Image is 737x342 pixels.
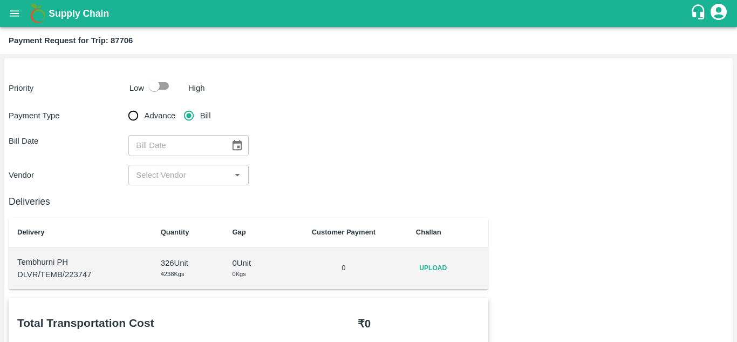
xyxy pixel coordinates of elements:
[9,135,128,147] p: Bill Date
[161,257,215,269] p: 326 Unit
[161,228,189,236] b: Quantity
[17,317,154,329] b: Total Transportation Cost
[161,271,185,277] span: 4238 Kgs
[9,110,128,122] p: Payment Type
[49,8,109,19] b: Supply Chain
[17,269,144,280] p: DLVR/TEMB/223747
[690,4,709,23] div: customer-support
[17,256,144,268] p: Tembhurni PH
[17,228,45,236] b: Delivery
[188,82,205,94] p: High
[358,318,371,330] b: ₹ 0
[232,228,245,236] b: Gap
[145,110,176,122] span: Advance
[280,247,407,290] td: 0
[49,6,690,21] a: Supply Chain
[227,135,247,156] button: Choose date
[709,2,728,25] div: account of current user
[416,228,441,236] b: Challan
[232,271,245,277] span: 0 Kgs
[128,135,222,156] input: Bill Date
[27,3,49,24] img: logo
[416,260,451,276] span: Upload
[312,228,376,236] b: Customer Payment
[230,168,244,182] button: Open
[9,169,128,181] p: Vendor
[9,36,133,45] b: Payment Request for Trip: 87706
[132,168,227,182] input: Select Vendor
[9,82,125,94] p: Priority
[200,110,211,122] span: Bill
[129,82,144,94] p: Low
[2,1,27,26] button: open drawer
[232,257,271,269] p: 0 Unit
[9,194,488,209] h6: Deliveries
